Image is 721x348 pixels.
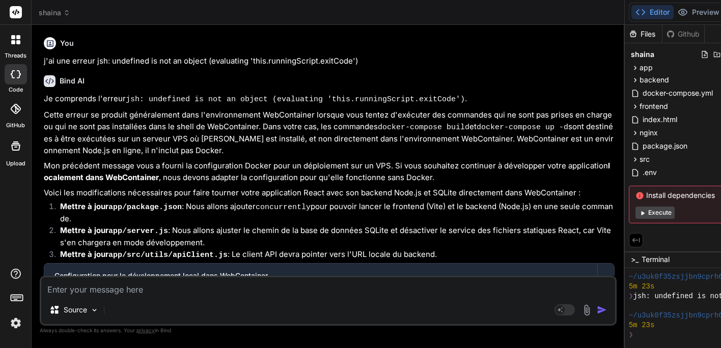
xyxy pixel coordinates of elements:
[52,225,615,249] li: : Nous allons ajuster le chemin de la base de données SQLite et désactiver le service des fichier...
[52,249,615,263] li: : Le client API devra pointer vers l'URL locale du backend.
[642,140,688,152] span: package.json
[662,29,704,39] div: Github
[640,63,653,73] span: app
[631,49,654,60] span: shaina
[7,314,24,332] img: settings
[9,85,23,94] label: code
[477,123,568,132] code: docker-compose up -d
[256,203,311,212] code: concurrently
[642,87,714,99] span: docker-compose.yml
[625,29,662,39] div: Files
[39,8,70,18] span: shaina
[629,282,654,292] span: 5m 23s
[5,51,26,60] label: threads
[40,326,617,335] p: Always double-check its answers. Your in Bind
[44,161,610,182] strong: localement dans WebContainer
[44,93,615,106] p: Je comprends l'erreur .
[629,330,633,340] span: ❯
[52,201,615,225] li: : Nous allons ajouter pour pouvoir lancer le frontend (Vite) et le backend (Node.js) en une seule...
[635,207,675,219] button: Execute
[629,321,654,330] span: 5m 23s
[631,254,639,265] span: >_
[640,75,669,85] span: backend
[642,166,658,179] span: .env
[60,249,228,259] strong: Mettre à jour
[378,123,469,132] code: docker-compose build
[642,113,678,126] span: index.html
[597,305,607,315] img: icon
[44,55,615,67] p: j'ai une erreur jsh: undefined is not an object (evaluating 'this.runningScript.exitCode')
[44,160,615,183] p: Mon précédent message vous a fourni la configuration Docker pour un déploiement sur un VPS. Si vo...
[136,327,155,333] span: privacy
[6,121,25,130] label: GitHub
[640,128,658,138] span: nginx
[90,306,99,314] img: Pick Models
[44,109,615,156] p: Cette erreur se produit généralement dans l'environnement WebContainer lorsque vous tentez d'exéc...
[640,154,650,164] span: src
[60,76,85,86] h6: Bind AI
[108,227,168,236] code: app/server.js
[6,159,25,168] label: Upload
[629,292,633,301] span: ❯
[126,95,465,104] code: jsh: undefined is not an object (evaluating 'this.runningScript.exitCode')
[60,38,74,48] h6: You
[631,5,674,19] button: Editor
[44,187,615,199] p: Voici les modifications nécessaires pour faire tourner votre application React avec son backend N...
[60,201,182,211] strong: Mettre à jour
[60,225,168,235] strong: Mettre à jour
[108,251,228,259] code: app/src/utils/apiClient.js
[581,304,593,316] img: attachment
[642,254,670,265] span: Terminal
[108,203,182,212] code: app/package.json
[64,305,87,315] p: Source
[640,101,668,111] span: frontend
[54,271,587,281] div: Configuration pour le développement local dans WebContainer
[44,264,597,297] button: Configuration pour le développement local dans WebContainerClick to open Workbench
